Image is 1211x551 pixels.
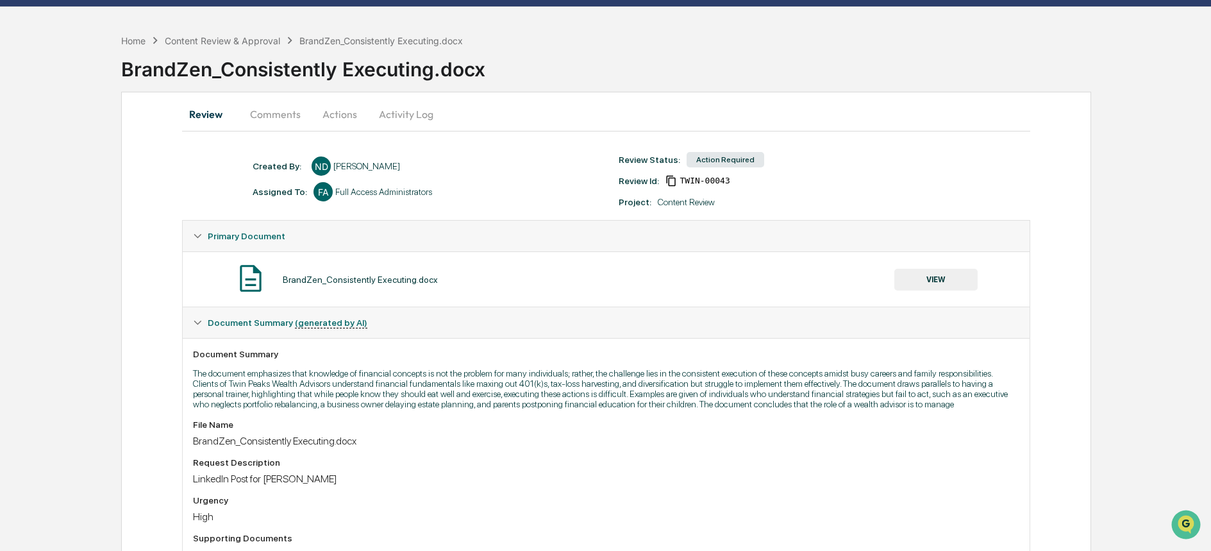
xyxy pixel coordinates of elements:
[183,307,1029,338] div: Document Summary (generated by AI)
[193,368,1019,409] p: The document emphasizes that knowledge of financial concepts is not the problem for many individu...
[312,157,331,176] div: ND
[240,99,311,130] button: Comments
[619,197,651,207] div: Project:
[165,35,280,46] div: Content Review & Approval
[193,349,1019,359] div: Document Summary
[13,98,36,121] img: 1746055101610-c473b297-6a78-478c-a979-82029cc54cd1
[193,533,1019,543] div: Supporting Documents
[193,511,1019,523] div: High
[88,157,164,180] a: 🗄️Attestations
[253,161,305,171] div: Created By: ‎ ‎
[295,318,367,328] u: (generated by AI)
[193,435,1019,447] div: BrandZen_Consistently Executing.docx
[333,161,400,171] div: [PERSON_NAME]
[121,35,146,46] div: Home
[253,187,307,197] div: Assigned To:
[283,275,438,285] div: BrandZen_Consistently Executing.docx
[128,217,155,227] span: Pylon
[13,27,233,47] p: How can we help?
[299,35,463,46] div: BrandZen_Consistently Executing.docx
[193,473,1019,485] div: LinkedIn Post for [PERSON_NAME]
[44,98,210,111] div: Start new chat
[106,162,159,174] span: Attestations
[619,155,680,165] div: Review Status:
[311,99,369,130] button: Actions
[193,420,1019,430] div: File Name
[8,157,88,180] a: 🖐️Preclearance
[235,262,267,294] img: Document Icon
[193,495,1019,505] div: Urgency
[313,182,333,201] div: FA
[13,187,23,198] div: 🔎
[26,162,83,174] span: Preclearance
[93,163,103,173] div: 🗄️
[44,111,162,121] div: We're available if you need us!
[680,176,730,186] span: 5a87b20a-5a96-408f-82ad-bf3f27b79ad9
[208,231,285,241] span: Primary Document
[8,181,86,204] a: 🔎Data Lookup
[193,457,1019,468] div: Request Description
[182,99,1030,130] div: secondary tabs example
[90,217,155,227] a: Powered byPylon
[182,99,240,130] button: Review
[218,102,233,117] button: Start new chat
[183,221,1029,251] div: Primary Document
[183,251,1029,307] div: Primary Document
[894,269,978,291] button: VIEW
[1170,509,1205,543] iframe: Open customer support
[658,197,715,207] div: Content Review
[121,47,1211,81] div: BrandZen_Consistently Executing.docx
[369,99,444,130] button: Activity Log
[619,176,659,186] div: Review Id:
[208,318,367,328] span: Document Summary
[687,152,764,167] div: Action Required
[13,163,23,173] div: 🖐️
[26,186,81,199] span: Data Lookup
[335,187,432,197] div: Full Access Administrators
